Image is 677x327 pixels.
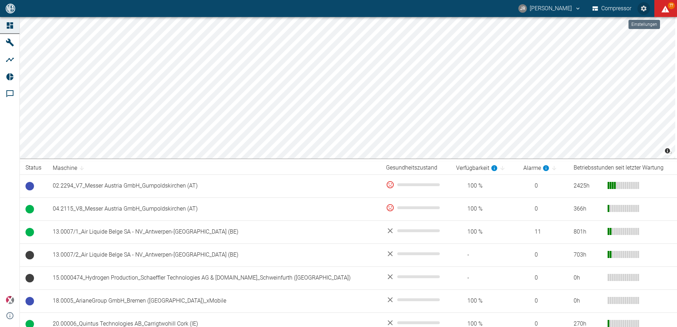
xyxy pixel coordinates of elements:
div: 0 h [574,297,602,305]
div: 2425 h [574,182,602,190]
div: Einstellungen [628,20,660,29]
button: jiri.rus@neuman-esser.com [517,2,582,15]
div: JR [518,4,527,13]
span: Betriebsbereit [25,182,34,190]
div: No data [386,296,445,304]
th: Betriebsstunden seit letzter Wartung [568,161,677,174]
span: 100 % [456,182,512,190]
span: 0 [523,274,562,282]
span: Maschine [53,164,86,172]
td: 02.2294_V7_Messer Austria GmbH_Gumpoldskirchen (AT) [47,174,380,197]
span: 0 [523,251,562,259]
th: Gesundheitszustand [380,161,450,174]
div: 0 % [386,180,445,189]
img: logo [5,4,16,13]
span: 0 [523,297,562,305]
span: 100 % [456,297,512,305]
span: 100 % [456,205,512,213]
span: 0 [523,205,562,213]
button: Einstellungen [637,2,650,15]
div: 703 h [574,251,602,259]
td: 13.0007/1_Air Liquide Belge SA - NV_Antwerpen-[GEOGRAPHIC_DATA] (BE) [47,220,380,243]
div: No data [386,249,445,258]
span: Betrieb [25,205,34,213]
div: No data [386,319,445,327]
div: No data [386,226,445,235]
div: berechnet für die letzten 7 Tage [456,164,498,172]
span: 100 % [456,228,512,236]
div: 366 h [574,205,602,213]
img: Xplore Logo [6,296,14,304]
span: 11 [523,228,562,236]
span: Betrieb [25,228,34,236]
span: Keine Daten [25,274,34,282]
div: 0 h [574,274,602,282]
span: Keine Daten [25,251,34,259]
div: No data [386,272,445,281]
div: 0 % [386,203,445,212]
div: berechnet für die letzten 7 Tage [523,164,550,172]
th: Status [20,161,47,174]
canvas: Map [20,17,675,159]
td: 13.0007/2_Air Liquide Belge SA - NV_Antwerpen-[GEOGRAPHIC_DATA] (BE) [47,243,380,266]
td: 04.2115_V8_Messer Austria GmbH_Gumpoldskirchen (AT) [47,197,380,220]
div: 801 h [574,228,602,236]
span: Betriebsbereit [25,297,34,305]
span: - [456,251,512,259]
span: 77 [668,2,675,9]
button: Compressor [591,2,633,15]
td: 15.0000474_Hydrogen Production_Schaeffler Technologies AG & [DOMAIN_NAME]_Schweinfurth ([GEOGRAPH... [47,266,380,289]
span: 0 [523,182,562,190]
span: - [456,274,512,282]
td: 18.0005_ArianeGroup GmbH_Bremen ([GEOGRAPHIC_DATA])_xMobile [47,289,380,312]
